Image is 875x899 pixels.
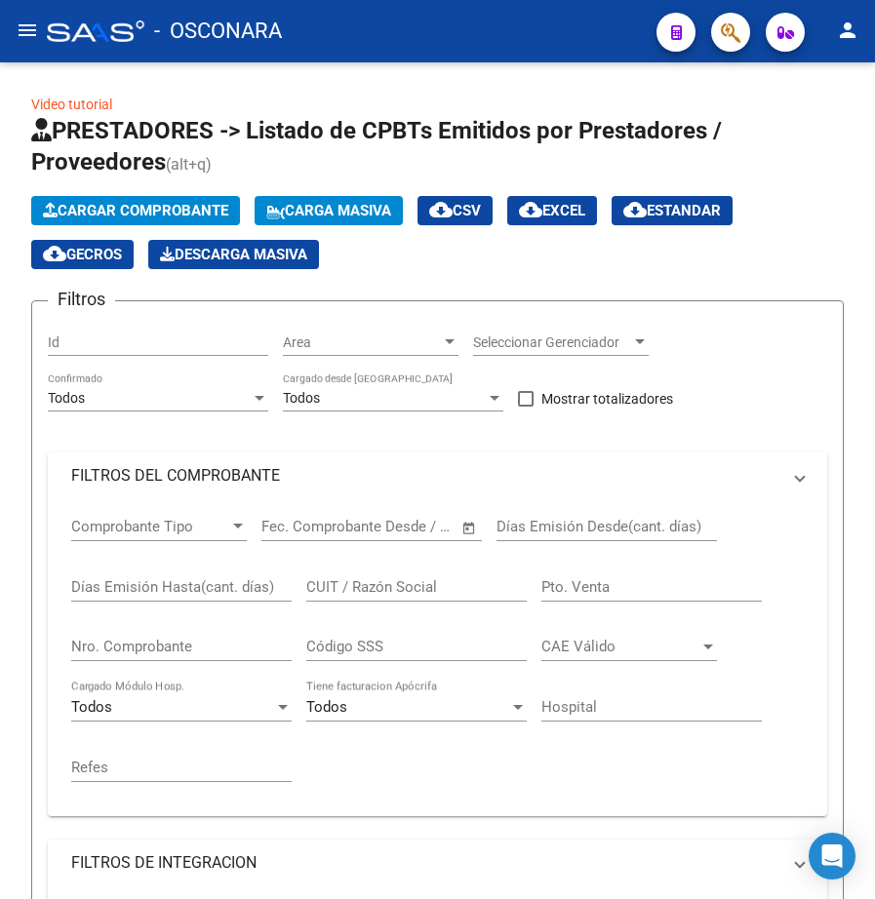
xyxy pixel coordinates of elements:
button: Carga Masiva [255,196,403,225]
h3: Filtros [48,286,115,313]
a: Video tutorial [31,97,112,112]
span: Todos [283,390,320,406]
mat-icon: cloud_download [623,198,647,221]
app-download-masive: Descarga masiva de comprobantes (adjuntos) [148,240,319,269]
span: Descarga Masiva [160,246,307,263]
span: CSV [429,202,481,219]
span: - OSCONARA [154,10,282,53]
mat-expansion-panel-header: FILTROS DEL COMPROBANTE [48,452,827,499]
span: (alt+q) [166,155,212,174]
span: Comprobante Tipo [71,518,229,535]
button: CSV [418,196,493,225]
span: Todos [306,698,347,716]
span: Seleccionar Gerenciador [473,334,631,351]
span: Estandar [623,202,721,219]
mat-panel-title: FILTROS DE INTEGRACION [71,852,780,874]
button: Cargar Comprobante [31,196,240,225]
span: CAE Válido [541,638,699,655]
span: Todos [71,698,112,716]
mat-expansion-panel-header: FILTROS DE INTEGRACION [48,840,827,886]
span: Gecros [43,246,122,263]
mat-icon: person [836,19,859,42]
mat-icon: menu [16,19,39,42]
mat-panel-title: FILTROS DEL COMPROBANTE [71,465,780,487]
span: EXCEL [519,202,585,219]
div: FILTROS DEL COMPROBANTE [48,499,827,816]
span: Area [283,334,441,351]
button: Estandar [612,196,733,225]
span: Cargar Comprobante [43,202,228,219]
mat-icon: cloud_download [429,198,453,221]
input: Fecha fin [358,518,453,535]
span: Todos [48,390,85,406]
div: Open Intercom Messenger [809,833,855,879]
span: Carga Masiva [266,202,391,219]
mat-icon: cloud_download [519,198,542,221]
button: Gecros [31,240,134,269]
mat-icon: cloud_download [43,242,66,265]
input: Fecha inicio [261,518,340,535]
button: Open calendar [458,517,481,539]
span: Mostrar totalizadores [541,387,673,410]
span: PRESTADORES -> Listado de CPBTs Emitidos por Prestadores / Proveedores [31,117,722,176]
button: Descarga Masiva [148,240,319,269]
button: EXCEL [507,196,597,225]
